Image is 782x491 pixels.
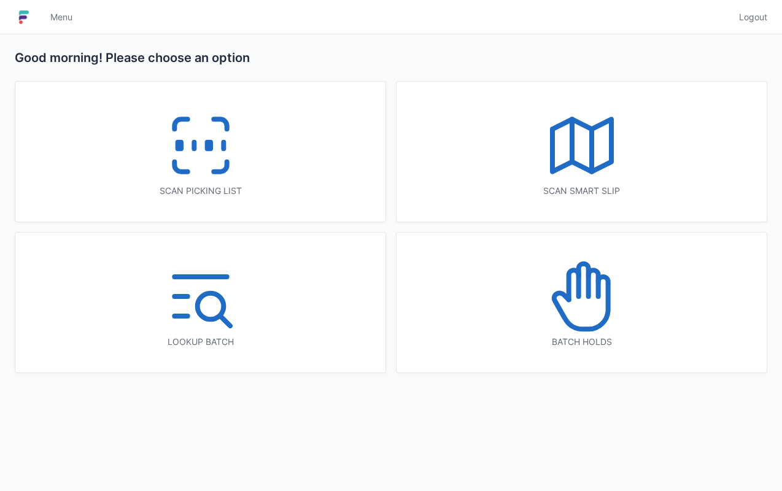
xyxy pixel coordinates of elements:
[40,185,361,197] div: Scan picking list
[43,6,80,28] a: Menu
[396,232,767,373] a: Batch holds
[15,232,386,373] a: Lookup batch
[421,336,742,348] div: Batch holds
[15,49,767,66] h2: Good morning! Please choose an option
[15,7,33,27] img: logo-small.jpg
[421,185,742,197] div: Scan smart slip
[396,81,767,222] a: Scan smart slip
[739,11,767,23] span: Logout
[50,11,72,23] span: Menu
[40,336,361,348] div: Lookup batch
[15,81,386,222] a: Scan picking list
[732,6,767,28] a: Logout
